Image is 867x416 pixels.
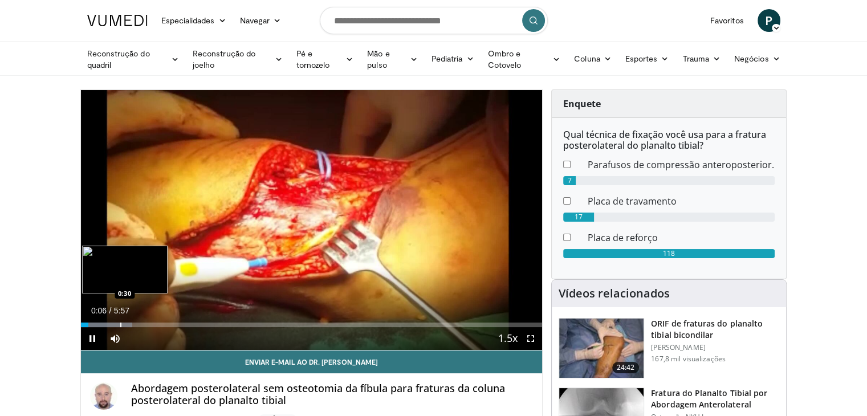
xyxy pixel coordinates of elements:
img: image.jpeg [82,246,168,293]
img: Logotipo da VuMedi [87,15,148,26]
font: 167,8 mil visualizações [651,354,726,364]
span: 5:57 [114,306,129,315]
font: Qual técnica de fixação você usa para a fratura posterolateral do planalto tibial? [563,128,766,152]
font: 7 [568,176,572,185]
font: Pediatria [432,54,463,63]
button: Pause [81,327,104,350]
font: Ombro e Cotovelo [488,48,522,70]
a: Favoritos [703,9,751,32]
a: Ombro e Cotovelo [481,48,568,71]
font: Favoritos [710,15,744,25]
a: Reconstrução do joelho [186,48,290,71]
font: Placa de travamento [588,195,677,207]
a: Coluna [567,47,618,70]
font: Especialidades [161,15,215,25]
span: / [109,306,112,315]
a: Especialidades [154,9,233,32]
font: Abordagem posterolateral sem osteotomia da fíbula para fraturas da coluna posterolateral do plana... [131,381,505,407]
font: Negócios [734,54,769,63]
a: Negócios [727,47,787,70]
img: Avatar [90,382,117,410]
font: Esportes [625,54,658,63]
font: P [765,12,772,28]
a: Trauma [675,47,727,70]
a: Pé e tornozelo [290,48,361,71]
a: 24:42 ORIF de fraturas do planalto tibial bicondilar [PERSON_NAME] 167,8 mil visualizações [559,318,779,378]
div: Progress Bar [81,323,543,327]
font: Mão e pulso [367,48,389,70]
a: Pediatria [425,47,481,70]
font: [PERSON_NAME] [651,342,706,352]
font: Placa de reforço [588,231,658,244]
font: Pé e tornozelo [296,48,330,70]
font: Fratura do Planalto Tibial por Abordagem Anterolateral [651,388,767,410]
font: ORIF de fraturas do planalto tibial bicondilar [651,318,763,340]
font: Trauma [682,54,709,63]
font: Coluna [574,54,600,63]
font: Navegar [240,15,270,25]
img: Levy_Tib_Plat_100000366_3.jpg.150x105_q85_crop-smart_upscale.jpg [559,319,644,378]
font: Enviar e-mail ao Dr. [PERSON_NAME] [245,358,378,366]
a: P [758,9,780,32]
a: Esportes [618,47,676,70]
a: Mão e pulso [360,48,425,71]
button: Playback Rate [496,327,519,350]
button: Fullscreen [519,327,542,350]
input: Pesquisar tópicos, intervenções [320,7,548,34]
a: Reconstrução do quadril [80,48,186,71]
font: Reconstrução do quadril [87,48,150,70]
a: Enviar e-mail ao Dr. [PERSON_NAME] [81,350,543,373]
font: Reconstrução do joelho [193,48,255,70]
font: Vídeos relacionados [559,286,670,301]
a: Navegar [233,9,288,32]
button: Mute [104,327,127,350]
font: 24:42 [617,362,635,372]
font: Enquete [563,97,601,110]
font: 118 [663,248,675,258]
video-js: Video Player [81,90,543,350]
span: 0:06 [91,306,107,315]
font: 17 [575,212,583,222]
font: Parafusos de compressão anteroposterior. [588,158,774,171]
